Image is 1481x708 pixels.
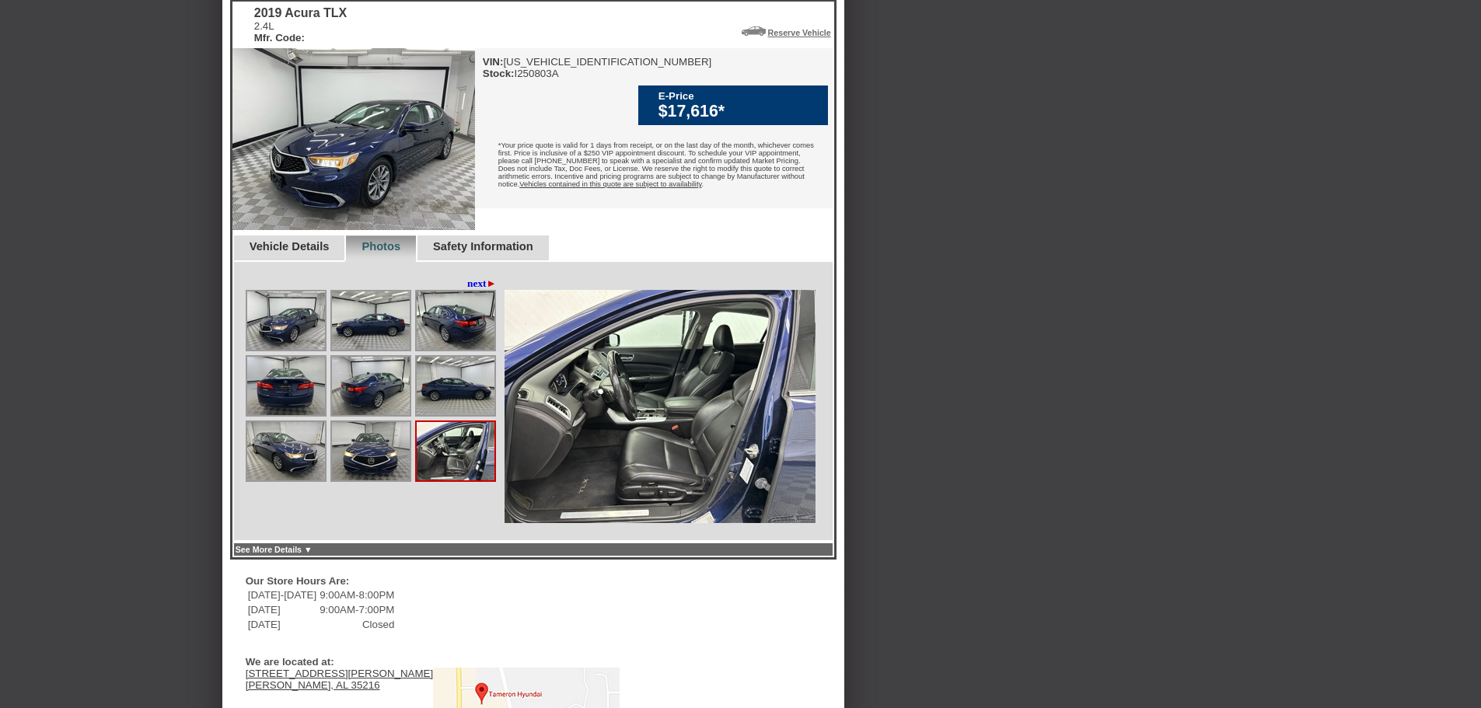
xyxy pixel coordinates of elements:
[332,357,410,415] img: Image.aspx
[483,68,515,79] b: Stock:
[319,588,395,602] td: 9:00AM-8:00PM
[483,56,712,79] div: [US_VEHICLE_IDENTIFICATION_NUMBER] I250803A
[768,28,831,37] a: Reserve Vehicle
[250,240,330,253] a: Vehicle Details
[433,240,533,253] a: Safety Information
[232,48,475,230] img: 2019 Acura TLX
[332,291,410,350] img: Image.aspx
[467,277,497,290] a: next►
[246,575,612,587] div: Our Store Hours Are:
[246,656,612,668] div: We are located at:
[246,668,433,691] a: [STREET_ADDRESS][PERSON_NAME][PERSON_NAME], AL 35216
[417,357,494,415] img: Image.aspx
[236,545,313,554] a: See More Details ▼
[254,6,347,20] div: 2019 Acura TLX
[519,180,701,188] u: Vehicles contained in this quote are subject to availability
[319,603,395,616] td: 9:00AM-7:00PM
[658,102,820,121] div: $17,616*
[505,290,816,523] img: Image.aspx
[362,240,400,253] a: Photos
[247,422,325,480] img: Image.aspx
[487,277,497,289] span: ►
[319,618,395,631] td: Closed
[417,422,494,480] img: Image.aspx
[247,291,325,350] img: Image.aspx
[247,588,317,602] td: [DATE]-[DATE]
[247,603,317,616] td: [DATE]
[254,32,305,44] b: Mfr. Code:
[332,422,410,480] img: Image.aspx
[254,20,347,44] div: 2.4L
[658,90,820,102] div: E-Price
[475,130,833,204] div: *Your price quote is valid for 1 days from receipt, or on the last day of the month, whichever co...
[247,618,317,631] td: [DATE]
[417,291,494,350] img: Image.aspx
[742,26,766,36] img: Icon_ReserveVehicleCar.png
[483,56,504,68] b: VIN:
[247,357,325,415] img: Image.aspx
